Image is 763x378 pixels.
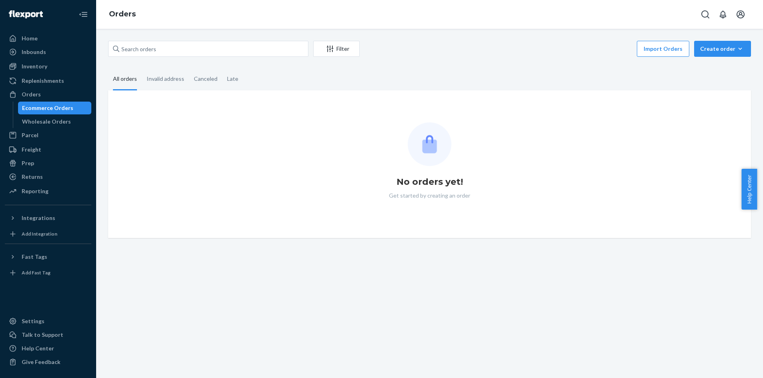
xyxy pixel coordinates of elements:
[22,214,55,222] div: Integrations
[408,122,451,166] img: Empty list
[700,45,745,53] div: Create order
[18,102,92,114] a: Ecommerce Orders
[109,10,136,18] a: Orders
[5,266,91,279] a: Add Fast Tag
[103,3,142,26] ol: breadcrumbs
[5,74,91,87] a: Replenishments
[5,342,91,355] a: Help Center
[694,41,751,57] button: Create order
[741,169,757,210] button: Help Center
[313,41,360,57] button: Filter
[22,173,43,181] div: Returns
[5,32,91,45] a: Home
[5,129,91,142] a: Parcel
[194,68,217,89] div: Canceled
[22,344,54,352] div: Help Center
[22,62,47,70] div: Inventory
[5,46,91,58] a: Inbounds
[18,115,92,128] a: Wholesale Orders
[113,68,137,90] div: All orders
[5,88,91,101] a: Orders
[22,317,44,325] div: Settings
[22,34,38,42] div: Home
[637,41,689,57] button: Import Orders
[733,6,749,22] button: Open account menu
[5,185,91,198] a: Reporting
[5,315,91,328] a: Settings
[715,6,731,22] button: Open notifications
[22,77,64,85] div: Replenishments
[22,187,48,195] div: Reporting
[22,230,57,237] div: Add Integration
[5,157,91,170] a: Prep
[22,104,73,112] div: Ecommerce Orders
[22,48,46,56] div: Inbounds
[147,68,184,89] div: Invalid address
[22,146,41,154] div: Freight
[5,212,91,224] button: Integrations
[22,253,47,261] div: Fast Tags
[5,60,91,73] a: Inventory
[22,331,63,339] div: Talk to Support
[5,328,91,341] button: Talk to Support
[22,269,50,276] div: Add Fast Tag
[22,159,34,167] div: Prep
[22,90,41,98] div: Orders
[22,131,38,139] div: Parcel
[5,250,91,263] button: Fast Tags
[227,68,238,89] div: Late
[22,358,60,366] div: Give Feedback
[108,41,308,57] input: Search orders
[5,228,91,240] a: Add Integration
[5,170,91,183] a: Returns
[5,143,91,156] a: Freight
[5,356,91,368] button: Give Feedback
[314,45,359,53] div: Filter
[22,118,71,126] div: Wholesale Orders
[697,6,713,22] button: Open Search Box
[9,10,43,18] img: Flexport logo
[389,192,470,200] p: Get started by creating an order
[397,176,463,188] h1: No orders yet!
[75,6,91,22] button: Close Navigation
